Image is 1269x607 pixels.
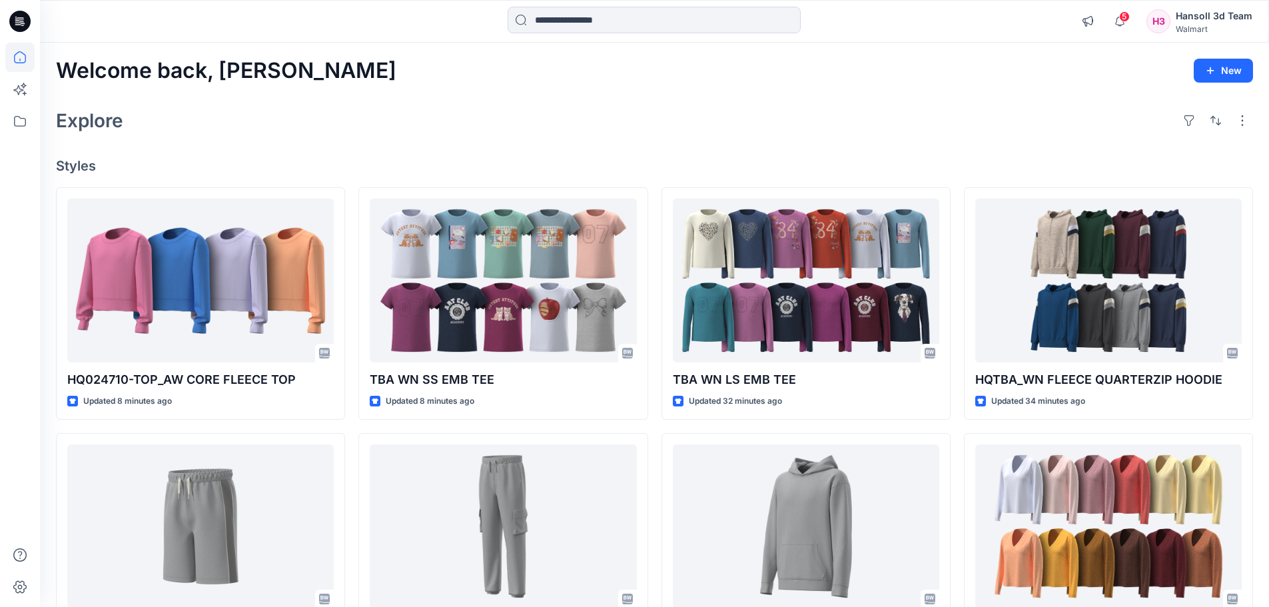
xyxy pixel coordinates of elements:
p: TBA WN SS EMB TEE [370,370,636,389]
span: 5 [1119,11,1130,22]
a: TBA WN SS EMB TEE [370,199,636,363]
h2: Welcome back, [PERSON_NAME] [56,59,396,83]
p: Updated 8 minutes ago [386,394,474,408]
a: HQ024710-TOP_AW CORE FLEECE TOP [67,199,334,363]
div: Walmart [1176,24,1252,34]
p: HQTBA_WN FLEECE QUARTERZIP HOODIE [975,370,1242,389]
p: HQ024710-TOP_AW CORE FLEECE TOP [67,370,334,389]
p: Updated 32 minutes ago [689,394,782,408]
div: Hansoll 3d Team [1176,8,1252,24]
h4: Styles [56,158,1253,174]
p: Updated 8 minutes ago [83,394,172,408]
p: TBA WN LS EMB TEE [673,370,939,389]
div: H3 [1146,9,1170,33]
a: TBA WN LS EMB TEE [673,199,939,363]
a: HQTBA_WN FLEECE QUARTERZIP HOODIE [975,199,1242,363]
button: New [1194,59,1253,83]
p: Updated 34 minutes ago [991,394,1085,408]
h2: Explore [56,110,123,131]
